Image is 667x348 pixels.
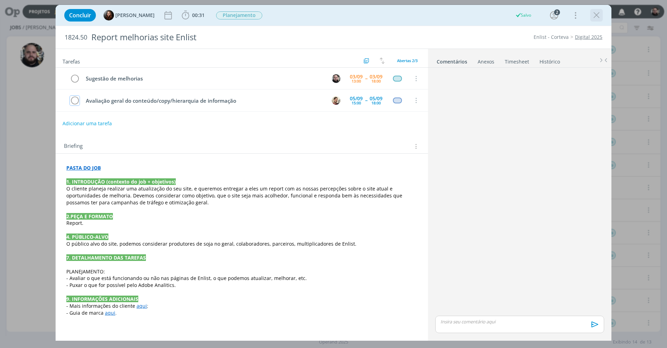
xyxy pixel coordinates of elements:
span: Concluir [69,12,91,18]
div: 05/09 [370,96,382,101]
div: 15:00 [352,101,361,105]
strong: 2.PEÇA E FORMATO [66,213,113,220]
div: Avaliação geral do conteúdo/copy/hierarquia de informação [83,96,325,105]
div: Sugestão de melhorias [83,74,325,83]
span: 1824.50 [65,34,87,41]
a: Histórico [539,55,560,65]
a: Comentários [436,55,468,65]
button: 2 [549,10,560,21]
span: O público alvo do site, podemos considerar produtores de soja no geral, colaboradores, parceiros,... [66,240,356,247]
a: aqui [137,303,147,309]
div: dialog [56,5,611,341]
div: 13:00 [352,79,361,83]
a: Timesheet [504,55,529,65]
span: - Guia de marca [66,309,104,316]
span: 00:31 [192,12,205,18]
div: 03/09 [350,74,363,79]
span: Briefing [64,142,83,151]
a: PASTA DO JOB [66,164,101,171]
button: 00:31 [180,10,206,21]
p: ; [66,303,417,309]
img: G [332,74,340,83]
strong: 1. INTRODUÇÃO (contexto do job + objetivos) [66,178,176,185]
span: - Avaliar o que está funcionando ou não nas páginas de Enlist, o que podemos atualizar, melhorar,... [66,275,307,281]
strong: 9. INFORMAÇÕES ADICIONAIS [66,296,138,302]
button: G [331,95,341,105]
span: - Puxar o que for possível pelo Adobe Analitics. [66,282,176,288]
div: 05/09 [350,96,363,101]
a: Digital 2025 [575,34,602,40]
span: Report. [66,220,83,226]
div: 18:00 [371,79,381,83]
div: 03/09 [370,74,382,79]
div: Anexos [478,58,494,65]
button: E[PERSON_NAME] [104,10,155,20]
a: Enlist - Corteva [534,34,569,40]
div: 2 [554,9,560,15]
p: . [66,309,417,316]
button: Planejamento [216,11,263,20]
span: -- [365,98,367,103]
span: Planejamento [216,11,262,19]
span: Tarefas [63,57,80,65]
img: arrow-down-up.svg [380,58,385,64]
div: 18:00 [371,101,381,105]
strong: 7. DETALHAMENTO DAS TAREFAS [66,254,146,261]
span: [PERSON_NAME] [115,13,155,18]
span: Abertas 2/3 [397,58,418,63]
button: Concluir [64,9,96,22]
span: - Mais informações do cliente [66,303,135,309]
img: G [332,96,340,105]
span: -- [365,76,367,81]
div: Report melhorias site Enlist [89,29,376,46]
button: G [331,73,341,84]
button: Adicionar uma tarefa [62,117,112,130]
span: O cliente planeja realizar uma atualização do seu site, e queremos entregar a eles um report com ... [66,185,404,206]
img: E [104,10,114,20]
strong: 4. PÚBLICO-ALVO [66,234,108,240]
div: Salvo [515,12,531,18]
span: PLANEJAMENTO: [66,268,105,275]
a: aqui [105,309,115,316]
